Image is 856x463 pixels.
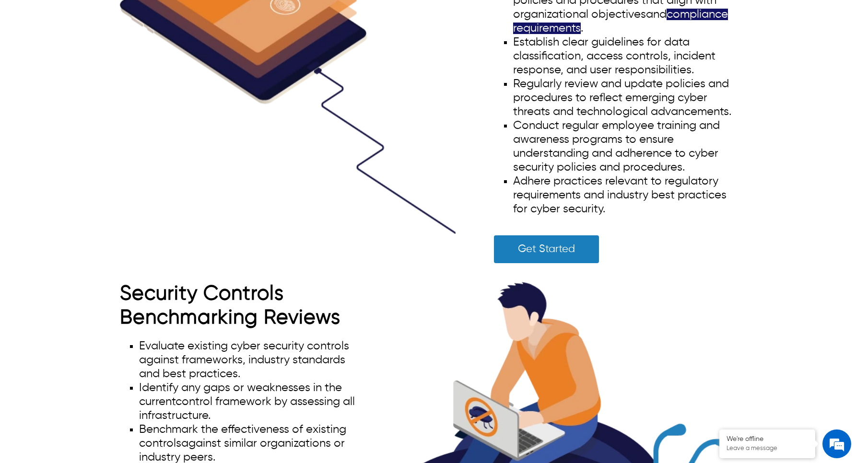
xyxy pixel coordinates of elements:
[494,235,599,263] a: Get Started
[5,262,183,295] textarea: Type your message and click 'Submit'
[139,424,346,449] span: Benchmark the effectiveness of existing controls
[139,381,362,423] li: Identify any gaps or weaknesses in the current
[120,282,362,330] h2: Security Controls Benchmarking Reviews
[513,120,720,173] span: Conduct regular employee training and awareness programs to ensure understanding and adherence to...
[139,354,345,380] span: s, industry standards and best practices.
[50,54,161,66] div: Leave a message
[727,445,808,452] p: Leave a message
[139,396,355,421] span: control framework by assessing all infrastructure.
[513,36,715,76] span: or data classification, access controls, incident response, and user responsibilities.
[727,435,808,443] div: We're offline
[20,121,167,218] span: We are offline. Please leave us a message.
[139,339,362,381] li: Evaluate existing cyber security controls against framework
[66,252,73,257] img: salesiqlogo_leal7QplfZFryJ6FIlVepeu7OftD7mt8q6exU6-34PB8prfIgodN67KcxXM9Y7JQ_.png
[157,5,180,28] div: Minimize live chat window
[141,295,174,308] em: Submit
[513,35,736,77] li: Establish clear guidelines f
[513,175,727,215] span: Adhere practices relevant to regulatory requirements and industry best practices for cyber security.
[16,58,40,63] img: logo_Zg8I0qSkbAqR2WFHt3p6CTuqpyXMFPubPcD2OT02zFN43Cy9FUNNG3NEPhM_Q1qe_.png
[513,78,732,117] span: Regularly review and update policies and procedures to reflect emerging cyber threats and technol...
[75,251,122,258] em: Driven by SalesIQ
